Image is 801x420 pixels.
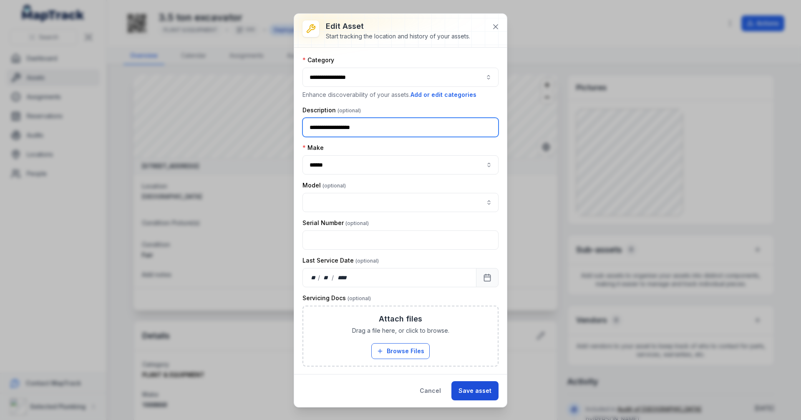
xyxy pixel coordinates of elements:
[302,106,361,114] label: Description
[310,273,318,282] div: day,
[302,155,499,175] input: asset-edit:cf[09246113-4bcc-4687-b44f-db17154807e5]-label
[318,273,321,282] div: /
[302,294,371,302] label: Servicing Docs
[302,219,369,227] label: Serial Number
[321,273,332,282] div: month,
[352,326,449,335] span: Drag a file here, or click to browse.
[379,313,422,325] h3: Attach files
[332,273,335,282] div: /
[302,90,499,99] p: Enhance discoverability of your assets.
[335,273,350,282] div: year,
[451,381,499,400] button: Save asset
[302,193,499,212] input: asset-edit:cf[68832b05-6ea9-43b4-abb7-d68a6a59beaf]-label
[371,343,430,359] button: Browse Files
[302,373,370,382] label: Purchase Date
[410,90,477,99] button: Add or edit categories
[476,268,499,287] button: Calendar
[302,144,324,152] label: Make
[326,32,470,40] div: Start tracking the location and history of your assets.
[413,381,448,400] button: Cancel
[302,256,379,265] label: Last Service Date
[302,181,346,190] label: Model
[302,56,334,64] label: Category
[326,20,470,32] h3: Edit asset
